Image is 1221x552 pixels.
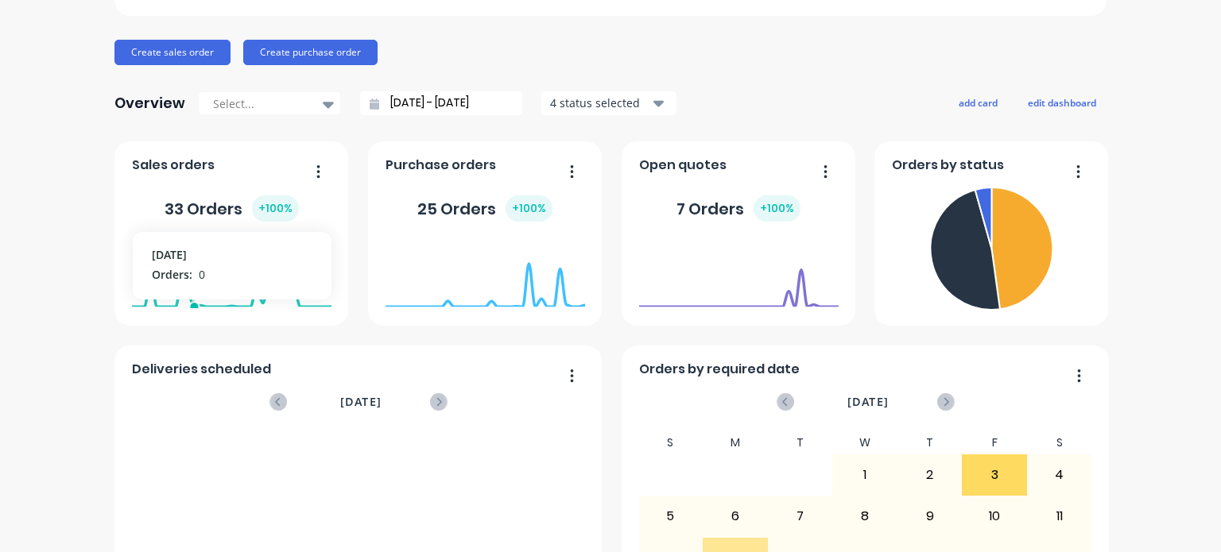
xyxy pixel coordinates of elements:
div: + 100 % [754,195,800,222]
div: 2 [898,455,962,495]
div: T [897,431,963,454]
div: 4 status selected [550,95,650,111]
div: S [1027,431,1092,454]
button: Create purchase order [243,40,378,65]
button: 4 status selected [541,91,676,115]
div: 4 [1028,455,1091,495]
span: Purchase orders [386,156,496,175]
div: 11 [1028,496,1091,536]
div: 1 [833,455,897,495]
span: Orders by status [892,156,1004,175]
div: 6 [704,496,767,536]
div: W [832,431,897,454]
div: 7 [769,496,832,536]
span: [DATE] [340,393,382,411]
span: [DATE] [847,393,889,411]
button: add card [948,92,1008,113]
div: T [768,431,833,454]
div: 10 [963,496,1026,536]
div: + 100 % [252,195,299,222]
div: 8 [833,496,897,536]
div: 25 Orders [417,195,552,222]
div: F [962,431,1027,454]
div: 5 [639,496,703,536]
button: edit dashboard [1017,92,1107,113]
div: 3 [963,455,1026,495]
span: Open quotes [639,156,727,175]
div: + 100 % [506,195,552,222]
span: Deliveries scheduled [132,360,271,379]
div: S [638,431,704,454]
div: 9 [898,496,962,536]
div: Overview [114,87,185,119]
div: 7 Orders [676,195,800,222]
div: 33 Orders [165,195,299,222]
div: M [703,431,768,454]
button: Create sales order [114,40,231,65]
span: Sales orders [132,156,215,175]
